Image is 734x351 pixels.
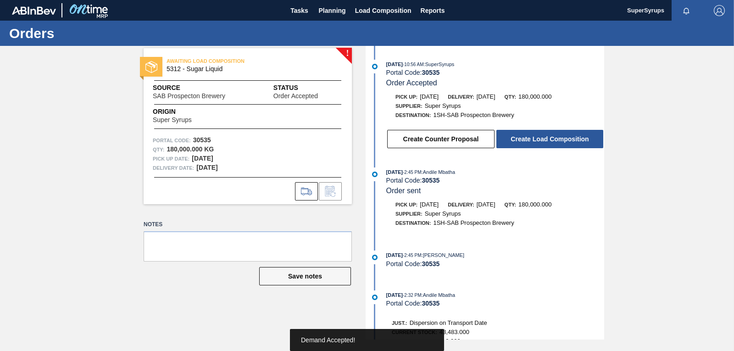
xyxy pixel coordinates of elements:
span: 43,483.000 [439,329,469,335]
span: Status [273,83,343,93]
span: [DATE] [477,201,495,208]
span: Order Accepted [386,79,437,87]
img: atual [372,172,378,177]
strong: 30535 [422,300,439,307]
span: AWAITING LOAD COMPOSITION [167,56,295,66]
button: Notifications [672,4,701,17]
strong: 30535 [422,69,439,76]
strong: 30535 [422,260,439,267]
strong: [DATE] [192,155,213,162]
span: Delivery Date: [153,163,194,173]
span: - 10:56 AM [403,62,424,67]
span: 1SH-SAB Prospecton Brewery [433,219,514,226]
div: Go to Load Composition [295,182,318,201]
span: Delivery: [448,202,474,207]
span: [DATE] [386,169,403,175]
span: - 2:32 PM [403,293,422,298]
span: 5312 - Sugar Liquid [167,66,333,72]
span: 180,000.000 [518,93,551,100]
span: Super Syrups [425,210,461,217]
button: Save notes [259,267,351,285]
span: 180,000.000 [518,201,551,208]
h1: Orders [9,28,172,39]
span: [DATE] [420,93,439,100]
div: Portal Code: [386,69,604,76]
span: Qty : [153,145,164,154]
span: 0.000 [445,338,461,345]
span: Dispersion on Transport Date [410,319,487,326]
span: 1SH-SAB Prospecton Brewery [433,111,514,118]
span: [DATE] [386,292,403,298]
span: [DATE] [386,61,403,67]
span: Source [153,83,253,93]
img: TNhmsLtSVTkK8tSr43FrP2fwEKptu5GPRR3wAAAABJRU5ErkJggg== [12,6,56,15]
span: SAB Prospecton Brewery [153,93,225,100]
strong: 30535 [422,177,439,184]
span: Portal Code: [153,136,191,145]
span: [DATE] [386,252,403,258]
span: Tasks [289,5,310,16]
div: Portal Code: [386,260,604,267]
span: Origin [153,107,215,117]
span: Load Composition [355,5,411,16]
span: : [PERSON_NAME] [422,252,465,258]
span: Super Syrups [153,117,192,123]
span: : Andile Mbatha [422,169,455,175]
strong: 30535 [193,136,211,144]
span: - 2:45 PM [403,253,422,258]
strong: 180,000.000 KG [167,145,214,153]
span: Pick up: [395,202,417,207]
span: Order Accepted [273,93,318,100]
label: Notes [144,218,352,231]
span: Destination: [395,220,431,226]
span: Planning [319,5,346,16]
span: Demand Accepted! [301,336,355,344]
button: Create Load Composition [496,130,603,148]
span: Destination: [395,112,431,118]
button: Create Counter Proposal [387,130,495,148]
img: status [145,61,157,73]
img: atual [372,295,378,300]
span: Just.: [392,320,407,326]
span: Qty: [505,202,516,207]
img: atual [372,64,378,69]
span: Order sent [386,187,421,195]
span: : SuperSyrups [424,61,455,67]
img: Logout [714,5,725,16]
span: : Andile Mbatha [422,292,455,298]
span: [DATE] [420,201,439,208]
div: Portal Code: [386,300,604,307]
span: Supplier: [395,103,423,109]
div: Inform order change [319,182,342,201]
div: Portal Code: [386,177,604,184]
span: [DATE] [477,93,495,100]
span: Delivery: [448,94,474,100]
img: atual [372,255,378,260]
span: - 2:45 PM [403,170,422,175]
span: Super Syrups [425,102,461,109]
span: Pick up: [395,94,417,100]
span: Qty: [505,94,516,100]
span: Reports [421,5,445,16]
span: Pick up Date: [153,154,189,163]
span: Supplier: [395,211,423,217]
strong: [DATE] [196,164,217,171]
